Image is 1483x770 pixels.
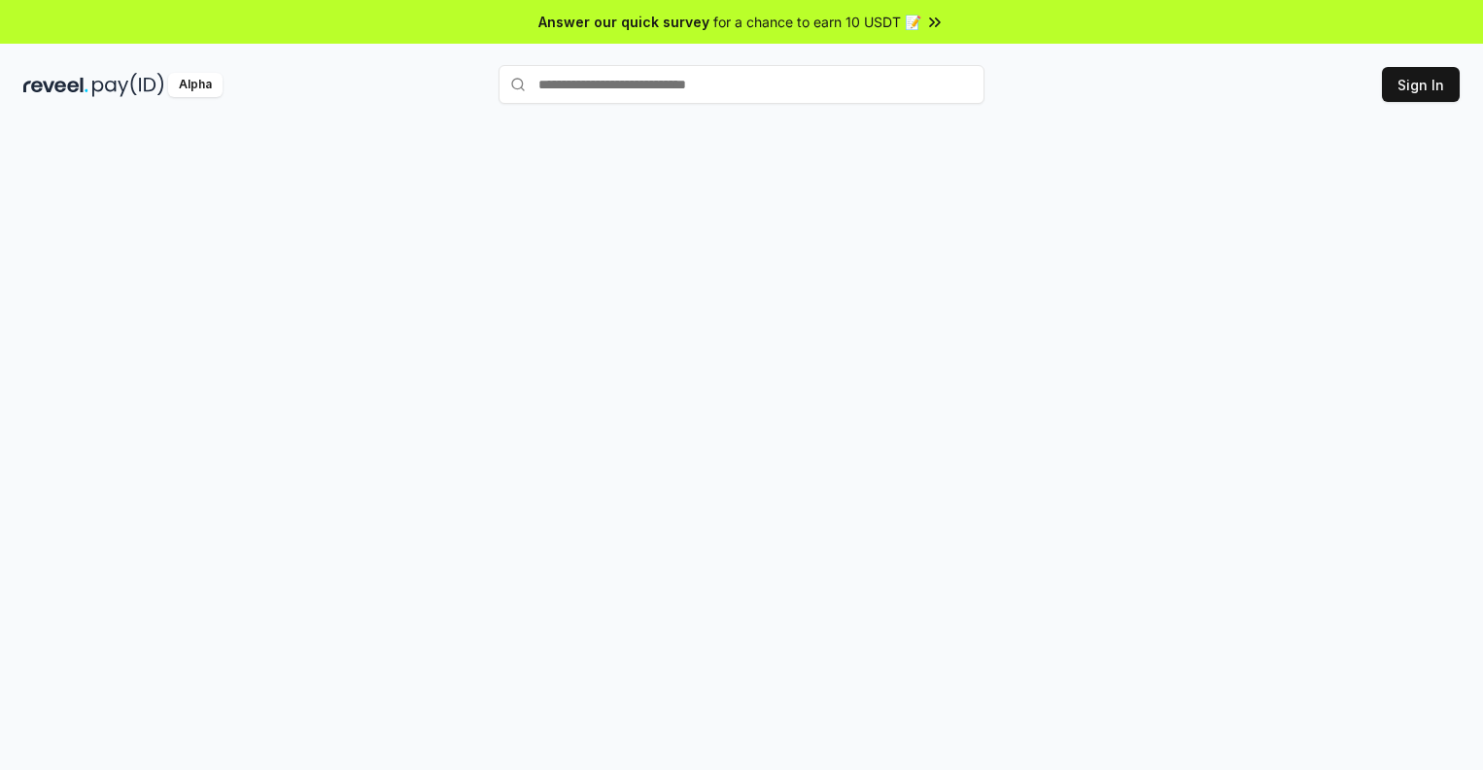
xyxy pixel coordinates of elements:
[23,73,88,97] img: reveel_dark
[92,73,164,97] img: pay_id
[168,73,223,97] div: Alpha
[1382,67,1460,102] button: Sign In
[713,12,921,32] span: for a chance to earn 10 USDT 📝
[538,12,709,32] span: Answer our quick survey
